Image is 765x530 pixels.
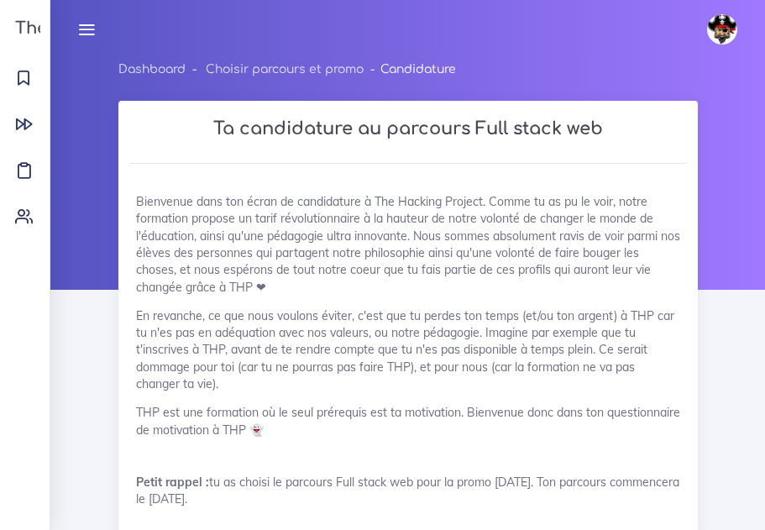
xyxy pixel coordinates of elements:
[213,118,603,139] strong: Ta candidature au parcours Full stack web
[136,474,680,508] p: tu as choisi le parcours Full stack web pour la promo [DATE]. Ton parcours commencera le [DATE].
[136,404,680,438] p: THP est une formation où le seul prérequis est ta motivation. Bienvenue donc dans ton questionnai...
[700,5,750,54] a: avatar
[10,19,188,38] h3: The Hacking Project
[136,307,680,392] p: En revanche, ce que nous voulons éviter, c'est que tu perdes ton temps (et/ou ton argent) à THP c...
[206,63,364,76] a: Choisir parcours et promo
[364,59,456,80] li: Candidature
[707,14,737,45] img: avatar
[136,475,209,490] span: Petit rappel :
[136,193,680,296] p: Bienvenue dans ton écran de candidature à The Hacking Project. Comme tu as pu le voir, notre form...
[118,63,186,76] a: Dashboard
